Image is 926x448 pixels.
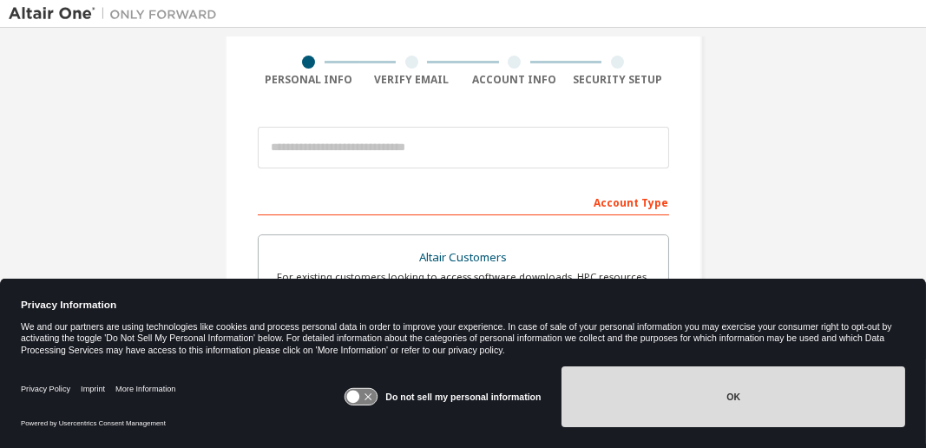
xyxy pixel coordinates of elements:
[360,73,463,87] div: Verify Email
[566,73,669,87] div: Security Setup
[269,270,658,298] div: For existing customers looking to access software downloads, HPC resources, community, trainings ...
[463,73,567,87] div: Account Info
[9,5,226,23] img: Altair One
[258,188,669,215] div: Account Type
[258,73,361,87] div: Personal Info
[269,246,658,270] div: Altair Customers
